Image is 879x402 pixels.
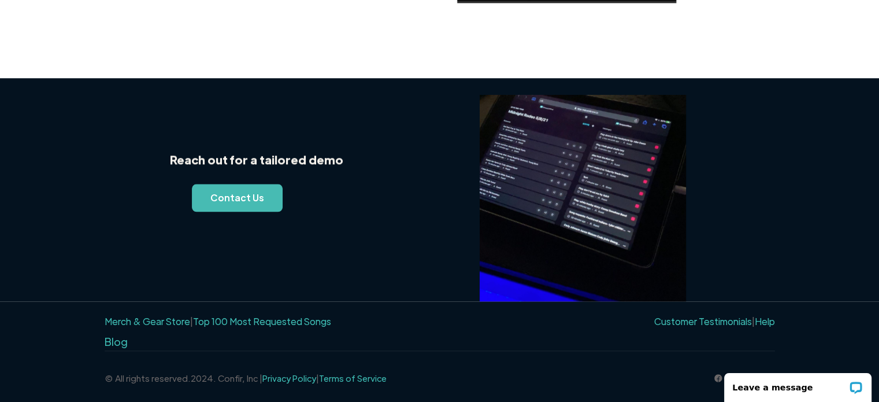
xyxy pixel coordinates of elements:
a: Top 100 Most Requested Songs [193,315,331,327]
div: © All rights reserved.2024. Confir, Inc | | [105,370,387,387]
div: | [651,313,775,330]
a: Contact Us [192,184,283,212]
a: Merch & Gear Store [105,315,190,327]
strong: Reach out for a tailored demo [170,152,368,167]
a: Privacy Policy [262,373,316,383]
a: Help [755,315,775,327]
a: Blog [105,335,128,348]
div: | [105,313,331,330]
iframe: LiveChat chat widget [717,366,879,402]
a: Customer Testimonials [654,315,752,327]
a: Terms of Service [319,373,387,383]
